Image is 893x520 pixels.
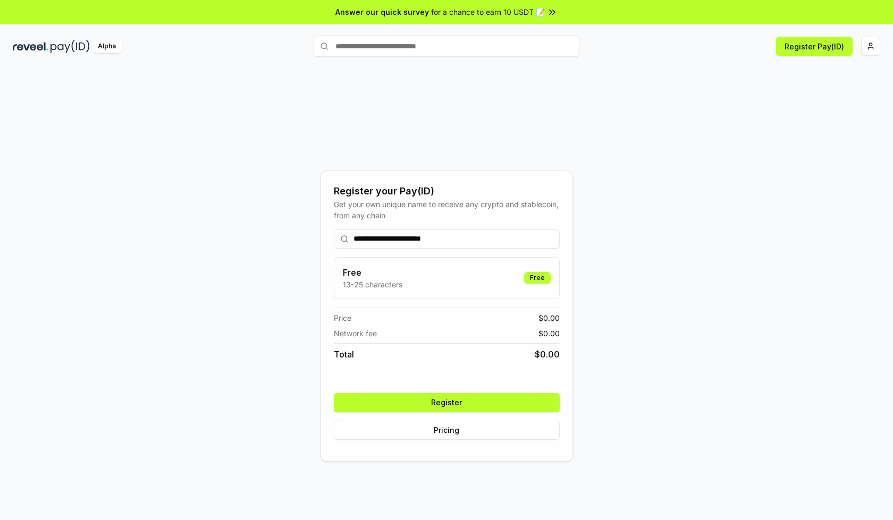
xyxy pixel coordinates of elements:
p: 13-25 characters [343,279,402,290]
button: Register [334,393,560,412]
button: Pricing [334,421,560,440]
span: Price [334,312,351,323]
span: Answer our quick survey [335,6,429,18]
img: reveel_dark [13,40,48,53]
div: Get your own unique name to receive any crypto and stablecoin, from any chain [334,199,560,221]
div: Alpha [92,40,122,53]
span: for a chance to earn 10 USDT 📝 [431,6,545,18]
span: $ 0.00 [538,328,560,339]
span: $ 0.00 [535,348,560,361]
button: Register Pay(ID) [776,37,853,56]
div: Free [524,272,551,284]
div: Register your Pay(ID) [334,184,560,199]
h3: Free [343,266,402,279]
span: $ 0.00 [538,312,560,323]
span: Network fee [334,328,377,339]
img: pay_id [50,40,90,53]
span: Total [334,348,354,361]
